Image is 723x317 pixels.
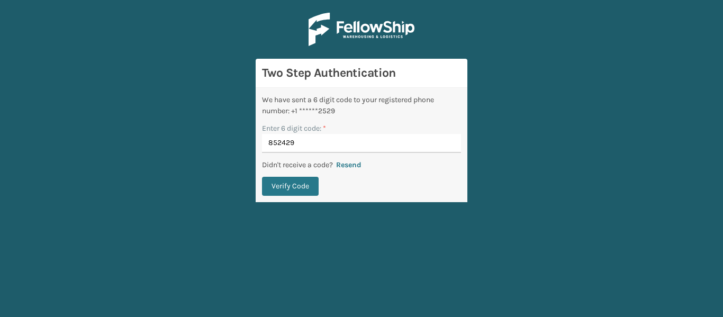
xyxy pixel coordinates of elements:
[333,160,365,170] button: Resend
[262,159,333,170] p: Didn't receive a code?
[262,123,326,134] label: Enter 6 digit code:
[262,177,319,196] button: Verify Code
[309,13,414,46] img: Logo
[262,65,461,81] h3: Two Step Authentication
[262,94,461,116] div: We have sent a 6 digit code to your registered phone number: +1 ******2529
